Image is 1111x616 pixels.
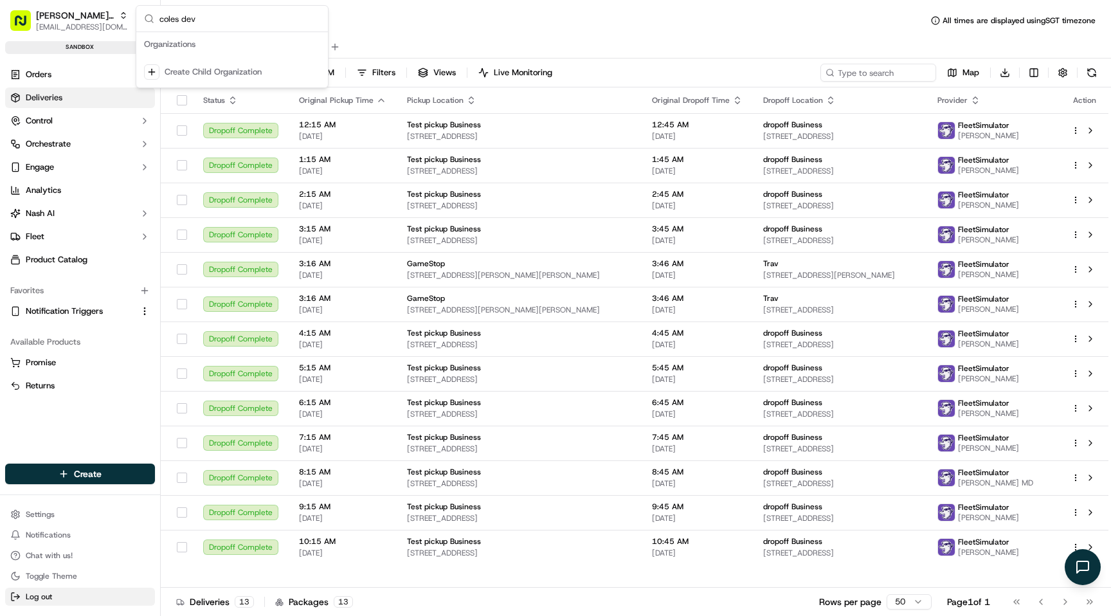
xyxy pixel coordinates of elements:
[962,67,979,78] span: Map
[165,66,262,78] div: Create Child Organization
[407,95,464,105] span: Pickup Location
[26,380,55,392] span: Returns
[819,595,881,608] p: Rows per page
[299,478,386,489] span: [DATE]
[473,64,558,82] button: Live Monitoring
[407,444,631,454] span: [STREET_ADDRESS]
[10,357,150,368] a: Promise
[26,161,54,173] span: Engage
[26,92,62,104] span: Deliveries
[5,249,155,270] a: Product Catalog
[5,64,155,85] a: Orders
[407,224,481,234] span: Test pickup Business
[652,131,743,141] span: [DATE]
[958,165,1019,176] span: [PERSON_NAME]
[299,154,386,165] span: 1:15 AM
[139,35,325,54] div: Organizations
[299,502,386,512] span: 9:15 AM
[299,293,386,303] span: 3:16 AM
[1071,95,1098,105] div: Action
[763,95,823,105] span: Dropoff Location
[763,328,822,338] span: dropoff Business
[299,166,386,176] span: [DATE]
[938,435,955,451] img: FleetSimulator.png
[763,293,779,303] span: Trav
[652,513,743,523] span: [DATE]
[5,464,155,484] button: Create
[938,122,955,139] img: FleetSimulator.png
[104,181,212,204] a: 💻API Documentation
[299,270,386,280] span: [DATE]
[26,138,71,150] span: Orchestrate
[299,131,386,141] span: [DATE]
[5,111,155,131] button: Control
[652,548,743,558] span: [DATE]
[652,467,743,477] span: 8:45 AM
[941,64,985,82] button: Map
[5,134,155,154] button: Orchestrate
[652,444,743,454] span: [DATE]
[763,189,822,199] span: dropoff Business
[958,408,1019,419] span: [PERSON_NAME]
[5,87,155,108] a: Deliveries
[958,443,1019,453] span: [PERSON_NAME]
[26,185,61,196] span: Analytics
[5,41,155,54] div: sandbox
[652,363,743,373] span: 5:45 AM
[407,328,481,338] span: Test pickup Business
[372,67,395,78] span: Filters
[299,397,386,408] span: 6:15 AM
[26,530,71,540] span: Notifications
[938,261,955,278] img: FleetSimulator.png
[33,83,231,96] input: Got a question? Start typing here...
[407,536,481,547] span: Test pickup Business
[1065,549,1101,585] button: Open chat
[763,536,822,547] span: dropoff Business
[652,270,743,280] span: [DATE]
[938,226,955,243] img: FleetSimulator.png
[958,478,1033,488] span: [PERSON_NAME] MD
[26,305,103,317] span: Notification Triggers
[299,235,386,246] span: [DATE]
[299,444,386,454] span: [DATE]
[299,120,386,130] span: 12:15 AM
[938,296,955,313] img: FleetSimulator.png
[407,432,481,442] span: Test pickup Business
[407,154,481,165] span: Test pickup Business
[820,64,936,82] input: Type to search
[299,340,386,350] span: [DATE]
[938,504,955,521] img: FleetSimulator.png
[763,224,822,234] span: dropoff Business
[763,120,822,130] span: dropoff Business
[26,357,56,368] span: Promise
[494,67,552,78] span: Live Monitoring
[351,64,401,82] button: Filters
[26,592,52,602] span: Log out
[652,409,743,419] span: [DATE]
[652,166,743,176] span: [DATE]
[5,526,155,544] button: Notifications
[128,218,156,228] span: Pylon
[652,189,743,199] span: 2:45 AM
[407,409,631,419] span: [STREET_ADDRESS]
[433,67,456,78] span: Views
[958,224,1009,235] span: FleetSimulator
[407,235,631,246] span: [STREET_ADDRESS]
[763,270,917,280] span: [STREET_ADDRESS][PERSON_NAME]
[938,192,955,208] img: FleetSimulator.png
[5,301,155,322] button: Notification Triggers
[5,203,155,224] button: Nash AI
[958,235,1019,245] span: [PERSON_NAME]
[938,539,955,556] img: FleetSimulator.png
[763,166,917,176] span: [STREET_ADDRESS]
[299,536,386,547] span: 10:15 AM
[5,180,155,201] a: Analytics
[26,254,87,266] span: Product Catalog
[763,131,917,141] span: [STREET_ADDRESS]
[958,155,1009,165] span: FleetSimulator
[763,374,917,385] span: [STREET_ADDRESS]
[26,69,51,80] span: Orders
[938,469,955,486] img: FleetSimulator.png
[652,154,743,165] span: 1:45 AM
[938,331,955,347] img: FleetSimulator.png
